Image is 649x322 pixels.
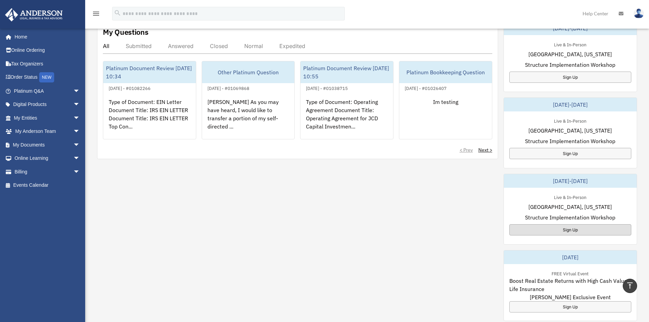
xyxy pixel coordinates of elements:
[399,61,492,139] a: Platinum Bookkeeping Question[DATE] - #01026407Im testing
[202,84,255,91] div: [DATE] - #01069868
[73,152,87,166] span: arrow_drop_down
[202,61,295,139] a: Other Platinum Question[DATE] - #01069868[PERSON_NAME] As you may have heard, I would like to tra...
[73,125,87,139] span: arrow_drop_down
[300,92,393,145] div: Type of Document: Operating Agreement Document Title: Operating Agreement for JCD Capital Investm...
[509,72,631,83] a: Sign Up
[103,43,109,49] div: All
[634,9,644,18] img: User Pic
[623,279,637,293] a: vertical_align_top
[626,281,634,290] i: vertical_align_top
[548,193,592,200] div: Live & In-Person
[546,270,594,277] div: FREE Virtual Event
[525,137,615,145] span: Structure Implementation Workshop
[509,148,631,159] a: Sign Up
[103,84,156,91] div: [DATE] - #01082266
[5,44,90,57] a: Online Ordering
[279,43,305,49] div: Expedited
[525,213,615,221] span: Structure Implementation Workshop
[73,98,87,112] span: arrow_drop_down
[478,147,492,153] a: Next >
[5,30,87,44] a: Home
[399,92,492,145] div: Im testing
[5,125,90,138] a: My Anderson Teamarrow_drop_down
[548,41,592,48] div: Live & In-Person
[73,165,87,179] span: arrow_drop_down
[300,61,393,139] a: Platinum Document Review [DATE] 10:55[DATE] - #01038715Type of Document: Operating Agreement Docu...
[5,138,90,152] a: My Documentsarrow_drop_down
[73,138,87,152] span: arrow_drop_down
[3,8,65,21] img: Anderson Advisors Platinum Portal
[202,92,295,145] div: [PERSON_NAME] As you may have heard, I would like to transfer a portion of my self-directed ...
[103,92,196,145] div: Type of Document: EIN Letter Document Title: IRS EIN LETTER Document Title: IRS EIN LETTER Top Co...
[399,61,492,83] div: Platinum Bookkeeping Question
[5,71,90,85] a: Order StatusNEW
[5,84,90,98] a: Platinum Q&Aarrow_drop_down
[5,152,90,165] a: Online Learningarrow_drop_down
[399,84,452,91] div: [DATE] - #01026407
[210,43,228,49] div: Closed
[528,50,612,58] span: [GEOGRAPHIC_DATA], [US_STATE]
[528,203,612,211] span: [GEOGRAPHIC_DATA], [US_STATE]
[300,84,353,91] div: [DATE] - #01038715
[103,61,196,83] div: Platinum Document Review [DATE] 10:34
[92,12,100,18] a: menu
[509,277,631,293] span: Boost Real Estate Returns with High Cash Value Life Insurance
[528,126,612,135] span: [GEOGRAPHIC_DATA], [US_STATE]
[168,43,194,49] div: Answered
[5,165,90,179] a: Billingarrow_drop_down
[530,293,611,301] span: [PERSON_NAME] Exclusive Event
[73,111,87,125] span: arrow_drop_down
[126,43,152,49] div: Submitted
[39,72,54,82] div: NEW
[202,61,295,83] div: Other Platinum Question
[509,301,631,312] a: Sign Up
[525,61,615,69] span: Structure Implementation Workshop
[504,174,637,188] div: [DATE]-[DATE]
[504,250,637,264] div: [DATE]
[114,9,121,17] i: search
[5,98,90,111] a: Digital Productsarrow_drop_down
[5,111,90,125] a: My Entitiesarrow_drop_down
[244,43,263,49] div: Normal
[548,117,592,124] div: Live & In-Person
[509,224,631,235] a: Sign Up
[103,27,149,37] div: My Questions
[5,57,90,71] a: Tax Organizers
[73,84,87,98] span: arrow_drop_down
[504,98,637,111] div: [DATE]-[DATE]
[300,61,393,83] div: Platinum Document Review [DATE] 10:55
[92,10,100,18] i: menu
[5,179,90,192] a: Events Calendar
[103,61,196,139] a: Platinum Document Review [DATE] 10:34[DATE] - #01082266Type of Document: EIN Letter Document Titl...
